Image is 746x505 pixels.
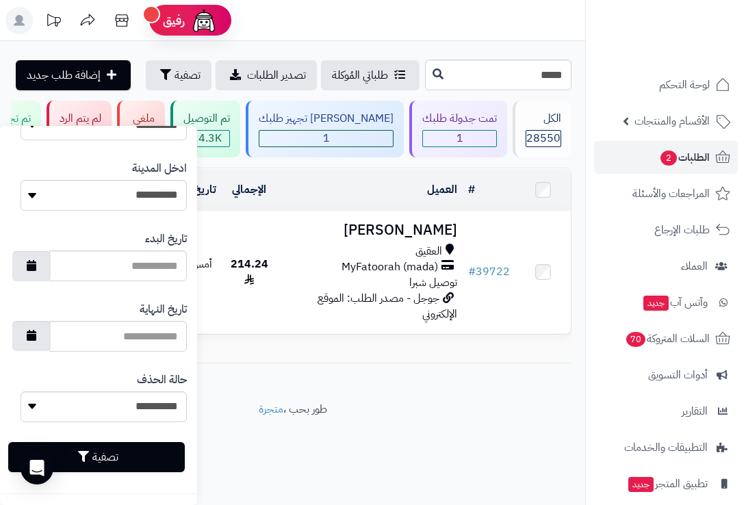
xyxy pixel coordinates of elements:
span: توصيل شبرا [409,274,457,291]
button: تصفية [146,60,211,90]
a: إضافة طلب جديد [16,60,131,90]
span: لوحة التحكم [659,75,710,94]
span: أدوات التسويق [648,365,708,385]
span: الأقسام والمنتجات [634,112,710,131]
img: logo-2.png [653,38,733,67]
span: جديد [628,477,654,492]
a: التقارير [594,395,738,428]
a: العملاء [594,250,738,283]
div: تمت جدولة طلبك [422,111,497,127]
a: ملغي 3.9K [114,101,168,157]
a: المراجعات والأسئلة [594,177,738,210]
span: تطبيق المتجر [627,474,708,493]
a: الكل28550 [510,101,574,157]
a: لم يتم الرد 0 [44,101,114,157]
a: وآتس آبجديد [594,286,738,319]
span: # [468,263,476,280]
a: تم التوصيل 24.3K [168,101,243,157]
span: رفيق [163,12,185,29]
span: العملاء [681,257,708,276]
div: لم يتم الرد [60,111,101,127]
a: طلبات الإرجاع [594,213,738,246]
a: الإجمالي [232,181,266,198]
span: 28550 [526,131,561,146]
label: تاريخ البدء [145,231,187,247]
span: MyFatoorah (mada) [342,259,438,275]
a: تصدير الطلبات [216,60,317,90]
a: متجرة [259,401,283,417]
span: طلبات الإرجاع [654,220,710,239]
label: تاريخ النهاية [140,302,187,318]
span: 1 [259,131,393,146]
div: 24289 [184,131,229,146]
div: تم التوصيل [183,111,230,127]
a: تطبيق المتجرجديد [594,467,738,500]
span: 70 [626,332,645,347]
span: المراجعات والأسئلة [632,184,710,203]
span: 214.24 [231,256,268,288]
span: 24.3K [184,131,229,146]
label: ادخل المدينة [132,161,187,177]
div: ملغي [130,111,155,127]
span: طلباتي المُوكلة [332,67,388,83]
a: #39722 [468,263,510,280]
span: العقيق [415,244,442,259]
a: تحديثات المنصة [36,7,70,38]
h3: [PERSON_NAME] [283,222,457,238]
div: عرض 1 إلى 1 من 1 (1 صفحات) [3,347,582,363]
label: حالة الحذف [137,372,187,388]
a: التطبيقات والخدمات [594,431,738,464]
a: السلات المتروكة70 [594,322,738,355]
span: السلات المتروكة [625,329,710,348]
div: الكل [526,111,561,127]
img: ai-face.png [190,7,218,34]
span: وآتس آب [642,293,708,312]
a: تمت جدولة طلبك 1 [407,101,510,157]
span: التقارير [682,402,708,421]
button: تصفية [8,442,185,472]
span: تصدير الطلبات [247,67,306,83]
a: الطلبات2 [594,141,738,174]
a: # [468,181,475,198]
span: التطبيقات والخدمات [624,438,708,457]
div: Open Intercom Messenger [21,452,53,484]
span: الطلبات [659,148,710,167]
span: 1 [423,131,496,146]
a: [PERSON_NAME] تجهيز طلبك 1 [243,101,407,157]
span: تصفية [175,67,201,83]
div: [PERSON_NAME] تجهيز طلبك [259,111,394,127]
a: أدوات التسويق [594,359,738,391]
span: 2 [660,151,677,166]
span: جديد [643,296,669,311]
a: طلباتي المُوكلة [321,60,420,90]
a: لوحة التحكم [594,68,738,101]
a: العميل [427,181,457,198]
span: جوجل - مصدر الطلب: الموقع الإلكتروني [318,290,457,322]
span: إضافة طلب جديد [27,67,101,83]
